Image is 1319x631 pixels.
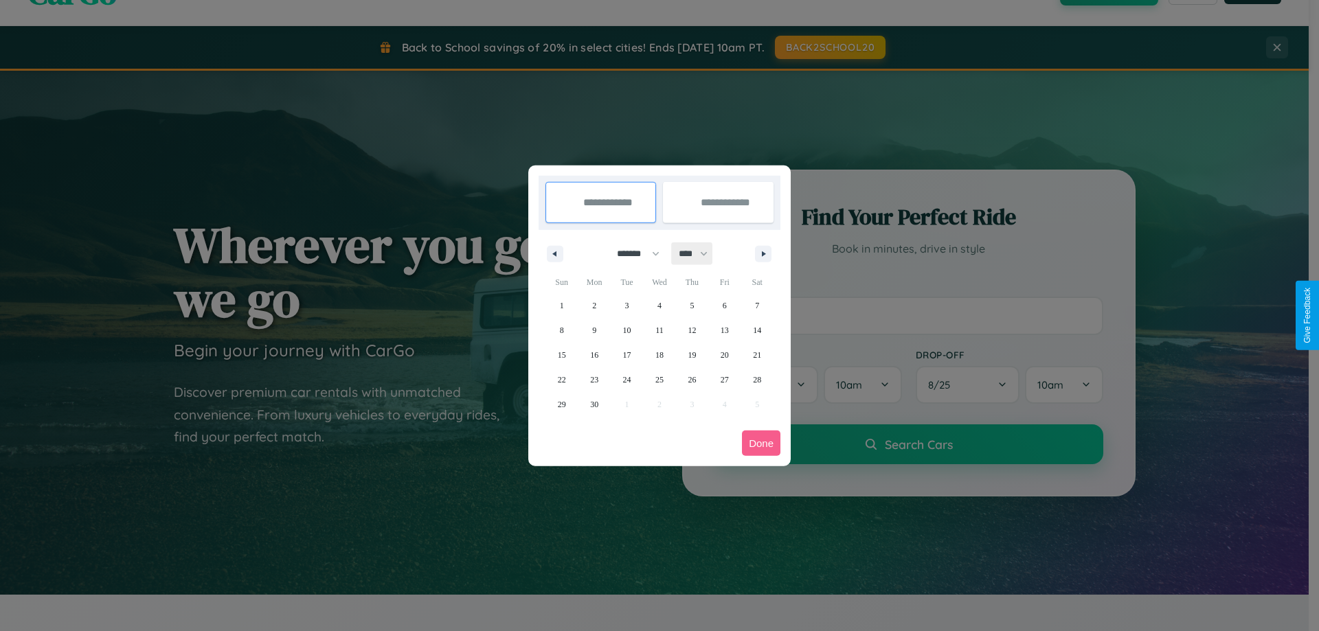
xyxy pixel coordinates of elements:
[655,343,664,367] span: 18
[741,367,774,392] button: 28
[643,343,675,367] button: 18
[578,318,610,343] button: 9
[545,318,578,343] button: 8
[625,293,629,318] span: 3
[611,343,643,367] button: 17
[676,293,708,318] button: 5
[741,293,774,318] button: 7
[721,318,729,343] span: 13
[623,367,631,392] span: 24
[688,367,696,392] span: 26
[723,293,727,318] span: 6
[611,367,643,392] button: 24
[578,343,610,367] button: 16
[558,343,566,367] span: 15
[690,293,694,318] span: 5
[578,271,610,293] span: Mon
[655,318,664,343] span: 11
[657,293,662,318] span: 4
[560,293,564,318] span: 1
[708,293,741,318] button: 6
[742,431,780,456] button: Done
[611,271,643,293] span: Tue
[755,293,759,318] span: 7
[545,392,578,417] button: 29
[592,293,596,318] span: 2
[590,343,598,367] span: 16
[688,343,696,367] span: 19
[592,318,596,343] span: 9
[1303,288,1312,343] div: Give Feedback
[611,293,643,318] button: 3
[741,271,774,293] span: Sat
[560,318,564,343] span: 8
[676,343,708,367] button: 19
[578,367,610,392] button: 23
[676,271,708,293] span: Thu
[721,367,729,392] span: 27
[545,343,578,367] button: 15
[753,367,761,392] span: 28
[558,392,566,417] span: 29
[643,271,675,293] span: Wed
[655,367,664,392] span: 25
[741,318,774,343] button: 14
[721,343,729,367] span: 20
[578,293,610,318] button: 2
[558,367,566,392] span: 22
[708,343,741,367] button: 20
[676,318,708,343] button: 12
[643,367,675,392] button: 25
[623,318,631,343] span: 10
[545,367,578,392] button: 22
[708,367,741,392] button: 27
[545,271,578,293] span: Sun
[578,392,610,417] button: 30
[753,318,761,343] span: 14
[708,271,741,293] span: Fri
[623,343,631,367] span: 17
[688,318,696,343] span: 12
[590,367,598,392] span: 23
[708,318,741,343] button: 13
[643,318,675,343] button: 11
[676,367,708,392] button: 26
[643,293,675,318] button: 4
[590,392,598,417] span: 30
[545,293,578,318] button: 1
[753,343,761,367] span: 21
[611,318,643,343] button: 10
[741,343,774,367] button: 21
